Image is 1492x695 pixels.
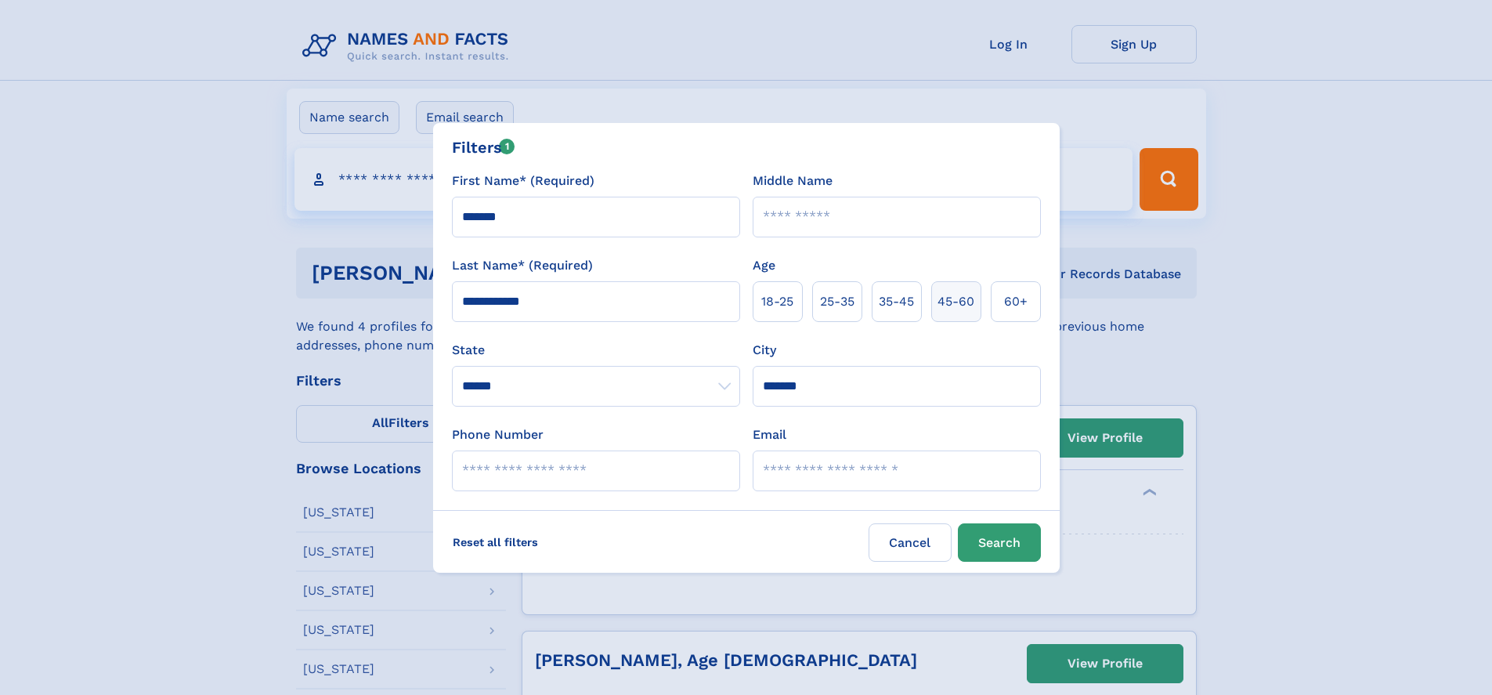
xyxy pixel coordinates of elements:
span: 35‑45 [879,292,914,311]
label: Age [753,256,775,275]
label: Reset all filters [443,523,548,561]
button: Search [958,523,1041,562]
span: 60+ [1004,292,1028,311]
label: Middle Name [753,172,833,190]
span: 25‑35 [820,292,854,311]
label: City [753,341,776,360]
label: State [452,341,740,360]
label: Cancel [869,523,952,562]
label: Last Name* (Required) [452,256,593,275]
label: Email [753,425,786,444]
label: First Name* (Required) [452,172,594,190]
span: 18‑25 [761,292,793,311]
label: Phone Number [452,425,544,444]
span: 45‑60 [937,292,974,311]
div: Filters [452,136,515,159]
